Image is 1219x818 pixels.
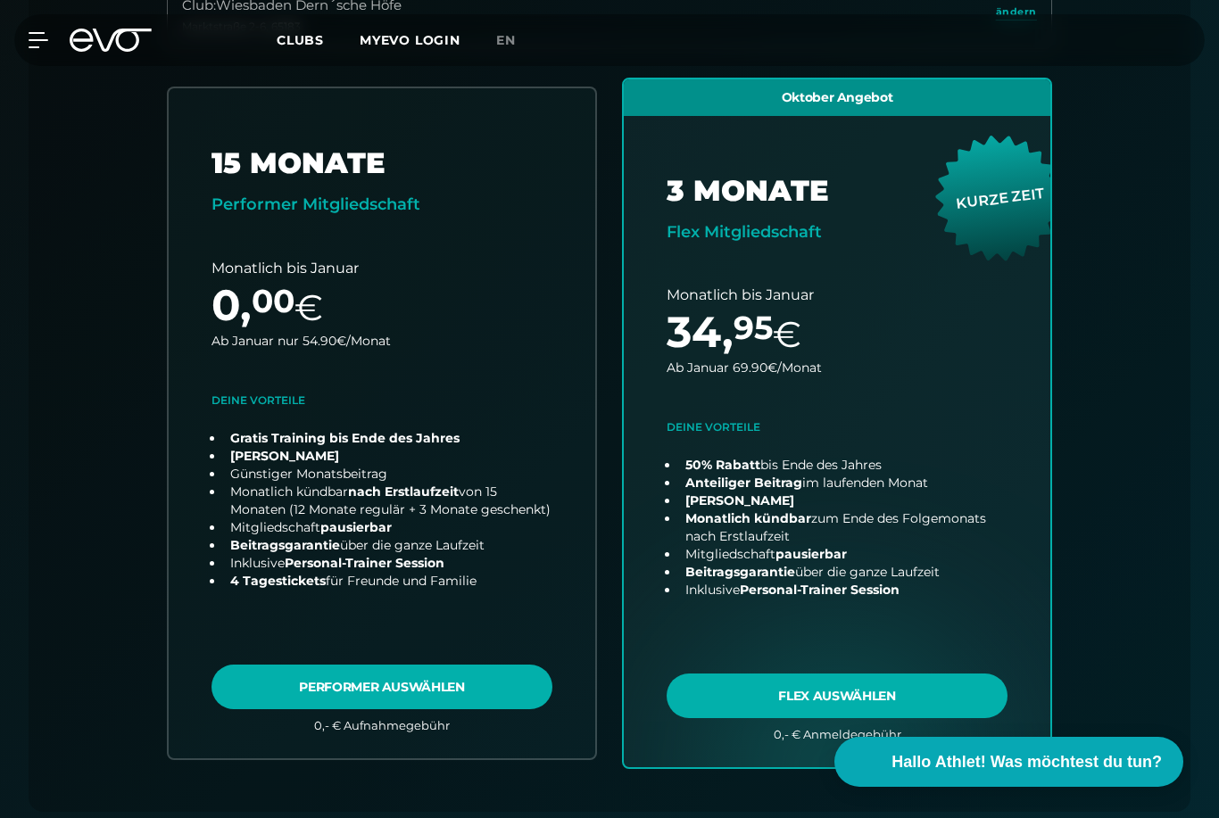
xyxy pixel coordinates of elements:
[624,79,1050,768] a: choose plan
[891,750,1162,774] span: Hallo Athlet! Was möchtest du tun?
[834,737,1183,787] button: Hallo Athlet! Was möchtest du tun?
[496,32,516,48] span: en
[169,88,595,758] a: choose plan
[277,31,360,48] a: Clubs
[277,32,324,48] span: Clubs
[496,30,537,51] a: en
[360,32,460,48] a: MYEVO LOGIN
